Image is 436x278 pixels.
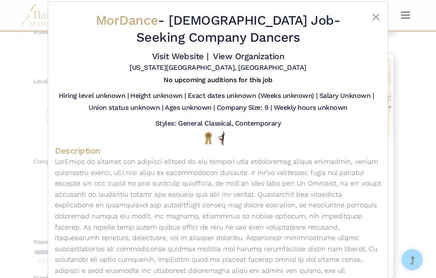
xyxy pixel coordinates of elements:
[129,63,307,72] h5: [US_STATE][GEOGRAPHIC_DATA], [GEOGRAPHIC_DATA]
[155,119,281,128] h5: Styles: General Classical, Contemporary
[203,132,214,145] img: National
[96,13,158,28] span: MorDance
[152,51,209,61] a: Visit Website |
[217,103,272,112] h5: Company Size: 9 |
[59,92,129,100] h5: Hiring level unknown |
[82,12,354,46] h2: - - Seeking Company Dancers
[371,12,381,22] button: Close
[130,92,186,100] h5: Height unknown |
[218,132,224,145] img: All
[213,51,284,61] a: View Organization
[163,76,272,85] h5: No upcoming auditions for this job
[165,103,215,112] h5: Ages unknown |
[319,92,374,100] h5: Salary Unknown |
[188,92,318,100] h5: Exact dates unknown (Weeks unknown) |
[274,103,347,112] h5: Weekly hours unknown
[169,13,333,28] span: [DEMOGRAPHIC_DATA] Job
[55,145,381,156] h4: Description
[89,103,163,112] h5: Union status unknown |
